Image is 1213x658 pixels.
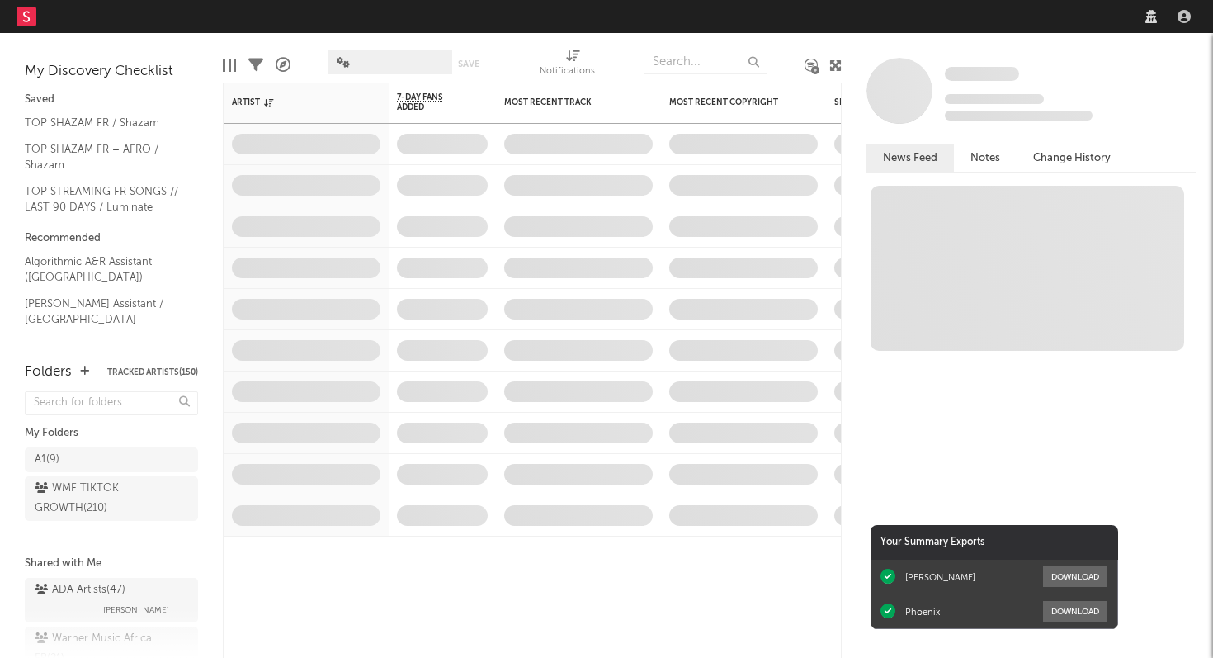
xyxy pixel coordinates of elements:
[945,111,1093,121] span: 0 fans last week
[954,144,1017,172] button: Notes
[945,94,1044,104] span: Tracking Since: [DATE]
[945,66,1019,83] a: Some Artist
[103,600,169,620] span: [PERSON_NAME]
[1017,144,1127,172] button: Change History
[945,67,1019,81] span: Some Artist
[25,140,182,174] a: TOP SHAZAM FR + AFRO / Shazam
[540,62,606,82] div: Notifications (Artist)
[223,41,236,89] div: Edit Columns
[871,525,1118,560] div: Your Summary Exports
[866,144,954,172] button: News Feed
[905,571,975,583] div: [PERSON_NAME]
[25,424,198,443] div: My Folders
[25,62,198,82] div: My Discovery Checklist
[25,253,182,286] a: Algorithmic A&R Assistant ([GEOGRAPHIC_DATA])
[834,97,958,107] div: Spotify Monthly Listeners
[25,295,182,329] a: [PERSON_NAME] Assistant / [GEOGRAPHIC_DATA]
[107,368,198,376] button: Tracked Artists(150)
[232,97,356,107] div: Artist
[1043,566,1107,587] button: Download
[25,476,198,521] a: WMF TIKTOK GROWTH(210)
[25,362,72,382] div: Folders
[248,41,263,89] div: Filters
[458,59,479,69] button: Save
[35,450,59,470] div: A1 ( 9 )
[35,479,151,518] div: WMF TIKTOK GROWTH ( 210 )
[540,41,606,89] div: Notifications (Artist)
[25,90,198,110] div: Saved
[1043,601,1107,622] button: Download
[25,447,198,472] a: A1(9)
[25,114,182,132] a: TOP SHAZAM FR / Shazam
[397,92,463,112] span: 7-Day Fans Added
[669,97,793,107] div: Most Recent Copyright
[25,578,198,622] a: ADA Artists(47)[PERSON_NAME]
[905,606,940,618] div: Phoenix
[25,554,198,574] div: Shared with Me
[25,182,182,216] a: TOP STREAMING FR SONGS // LAST 90 DAYS / Luminate
[644,50,767,74] input: Search...
[25,391,198,415] input: Search for folders...
[276,41,290,89] div: A&R Pipeline
[25,229,198,249] div: Recommended
[35,580,125,600] div: ADA Artists ( 47 )
[504,97,628,107] div: Most Recent Track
